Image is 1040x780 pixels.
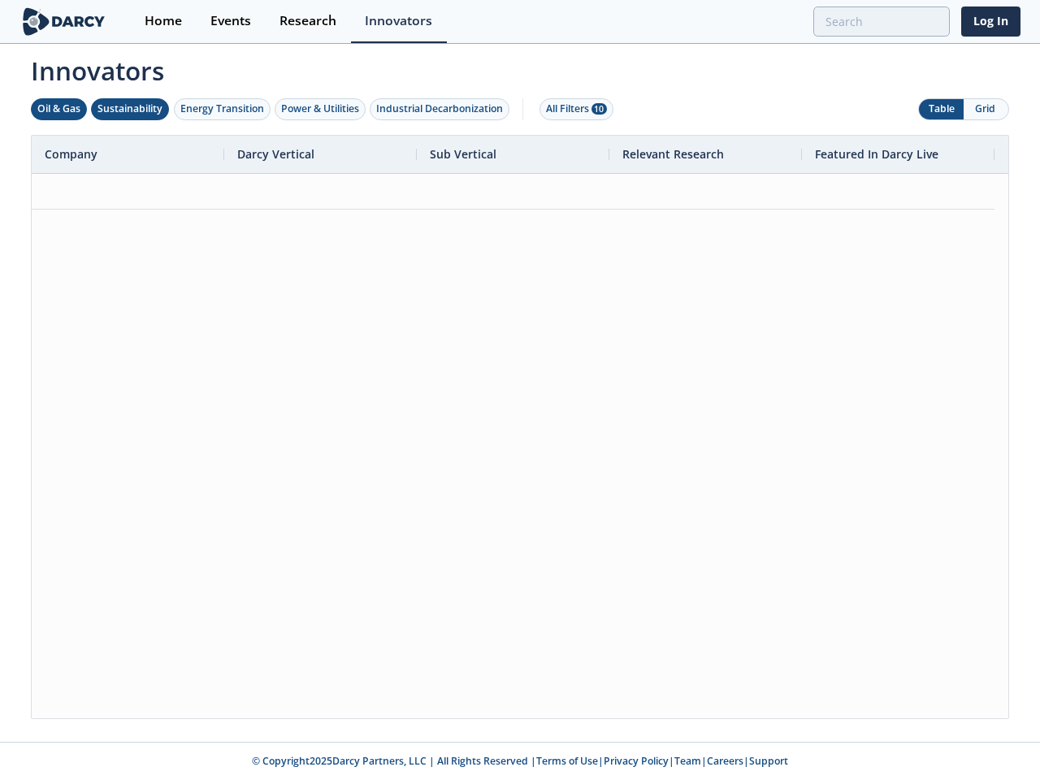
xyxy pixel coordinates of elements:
[180,102,264,116] div: Energy Transition
[707,754,743,768] a: Careers
[539,98,613,120] button: All Filters 10
[174,98,271,120] button: Energy Transition
[237,146,314,162] span: Darcy Vertical
[919,99,964,119] button: Table
[23,754,1017,769] p: © Copyright 2025 Darcy Partners, LLC | All Rights Reserved | | | | |
[749,754,788,768] a: Support
[604,754,669,768] a: Privacy Policy
[45,146,97,162] span: Company
[37,102,80,116] div: Oil & Gas
[546,102,607,116] div: All Filters
[376,102,503,116] div: Industrial Decarbonization
[19,7,108,36] img: logo-wide.svg
[622,146,724,162] span: Relevant Research
[370,98,509,120] button: Industrial Decarbonization
[674,754,701,768] a: Team
[279,15,336,28] div: Research
[536,754,598,768] a: Terms of Use
[210,15,251,28] div: Events
[97,102,162,116] div: Sustainability
[430,146,496,162] span: Sub Vertical
[19,45,1020,89] span: Innovators
[964,99,1008,119] button: Grid
[961,6,1020,37] a: Log In
[365,15,432,28] div: Innovators
[591,103,607,115] span: 10
[281,102,359,116] div: Power & Utilities
[275,98,366,120] button: Power & Utilities
[813,6,950,37] input: Advanced Search
[815,146,938,162] span: Featured In Darcy Live
[145,15,182,28] div: Home
[31,98,87,120] button: Oil & Gas
[91,98,169,120] button: Sustainability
